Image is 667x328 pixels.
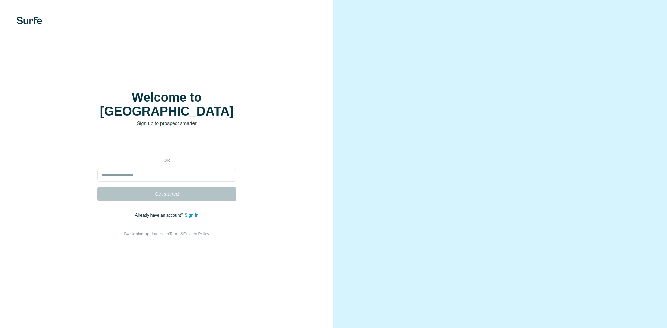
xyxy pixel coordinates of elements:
[169,232,181,236] a: Terms
[156,157,178,163] p: or
[97,91,236,118] h1: Welcome to [GEOGRAPHIC_DATA]
[97,120,236,127] p: Sign up to prospect smarter
[183,232,209,236] a: Privacy Policy
[184,213,198,218] a: Sign in
[135,213,185,218] span: Already have an account?
[17,17,42,24] img: Surfe's logo
[124,232,209,236] span: By signing up, I agree to &
[94,137,240,152] iframe: Schaltfläche „Über Google anmelden“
